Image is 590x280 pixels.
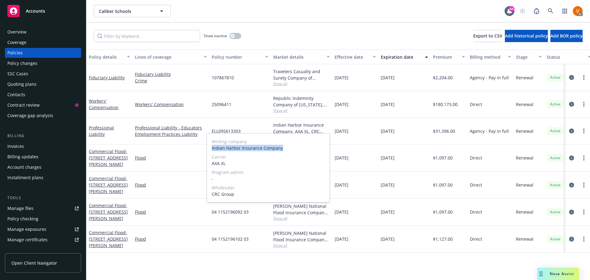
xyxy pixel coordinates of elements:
[335,128,348,134] span: [DATE]
[273,230,330,243] div: [PERSON_NAME] National Flood Insurance Company, [PERSON_NAME] Flood
[5,173,81,183] a: Installment plans
[212,74,234,81] span: 107867810
[212,101,231,108] span: 25096411
[580,208,588,216] a: more
[470,155,482,161] span: Direct
[89,148,128,167] a: Commercial Flood
[550,271,574,276] span: Nova Assist
[5,2,81,20] a: Accounts
[378,49,431,64] button: Expiration date
[433,101,458,108] span: $180,173.00
[513,49,544,64] button: Stage
[7,69,28,79] div: SSC Cases
[89,98,119,110] a: Workers' Compensation
[431,49,467,64] button: Premium
[559,5,571,17] a: Switch app
[209,49,271,64] button: Policy number
[549,209,561,215] span: Active
[273,54,323,60] div: Market details
[516,128,533,134] span: Renewal
[212,54,262,60] div: Policy number
[5,100,81,110] a: Contract review
[381,101,395,108] span: [DATE]
[5,162,81,172] a: Account charges
[550,30,583,42] button: Add BOR policy
[433,54,458,60] div: Premium
[89,230,128,248] a: Commercial Flood
[135,101,207,108] a: Workers' Compensation
[549,182,561,188] span: Active
[5,111,81,120] a: Coverage gap analysis
[549,101,561,107] span: Active
[135,131,207,137] a: Employment Practices Liability
[5,27,81,37] a: Overview
[7,173,43,183] div: Installment plans
[11,260,57,266] span: Open Client Navigator
[381,209,395,215] span: [DATE]
[509,6,514,12] div: 84
[549,155,561,161] span: Active
[580,101,588,108] a: more
[204,33,227,38] span: Show inactive
[7,90,25,100] div: Contacts
[381,128,395,134] span: [DATE]
[332,49,378,64] button: Effective date
[89,203,128,221] span: - [STREET_ADDRESS][PERSON_NAME]
[7,100,40,110] div: Contract review
[5,195,81,201] div: Tools
[5,133,81,139] div: Billing
[135,54,200,60] div: Lines of coverage
[212,175,325,182] span: -
[433,128,455,134] span: $31,396.00
[135,182,207,188] a: Flood
[473,30,502,42] button: Export to CSV
[433,155,453,161] span: $1,097.00
[135,71,207,77] a: Fiduciary Liability
[549,128,561,134] span: Active
[89,54,123,60] div: Policy details
[273,81,330,86] span: Show all
[549,75,561,80] span: Active
[5,48,81,58] a: Policies
[381,182,395,188] span: [DATE]
[470,74,509,81] span: Agency - Pay in full
[547,54,584,60] div: Status
[89,148,128,167] span: - [STREET_ADDRESS][PERSON_NAME]
[7,245,38,255] div: Manage claims
[335,101,348,108] span: [DATE]
[568,74,575,81] a: circleInformation
[470,236,482,242] span: Direct
[470,54,504,60] div: Billing method
[26,9,45,14] span: Accounts
[505,33,548,39] span: Add historical policy
[89,203,128,221] a: Commercial Flood
[433,74,453,81] span: $2,204.00
[271,49,332,64] button: Market details
[568,181,575,189] a: circleInformation
[335,74,348,81] span: [DATE]
[273,95,330,108] div: Republic Indemnity Company of [US_STATE], [GEOGRAPHIC_DATA] Indemnity
[433,209,453,215] span: $1,097.00
[470,128,509,134] span: Agency - Pay in full
[212,169,325,175] span: Program admin
[273,203,330,216] div: [PERSON_NAME] National Flood Insurance Company, [PERSON_NAME] Flood
[89,175,128,194] a: Commercial Flood
[550,33,583,39] span: Add BOR policy
[7,152,38,162] div: Billing updates
[516,74,533,81] span: Renewal
[5,90,81,100] a: Contacts
[537,268,545,280] div: Drag to move
[433,182,453,188] span: $1,097.00
[516,5,529,17] a: Start snowing
[5,224,81,234] a: Manage exposures
[212,128,241,134] span: ELL095613303
[580,74,588,81] a: more
[5,152,81,162] a: Billing updates
[335,54,369,60] div: Effective date
[7,141,24,151] div: Invoices
[212,209,249,215] span: 04 1152196092 03
[89,75,125,81] a: Fiduciary Liability
[568,101,575,108] a: circleInformation
[568,127,575,135] a: circleInformation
